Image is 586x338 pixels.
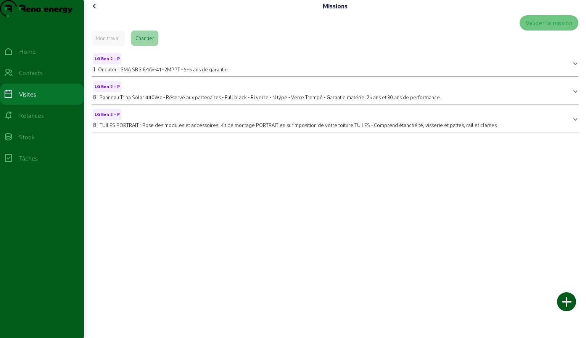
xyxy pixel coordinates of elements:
span: 8 [93,93,97,100]
span: 8 [93,121,97,128]
span: LG Ben 2 - P [95,84,120,89]
div: Contacts [19,68,43,77]
span: Panneau Trina Solar 440Wc - Réservé aux partenaires - Full black - Bi verre - N type - Verre Trem... [100,94,441,100]
div: Tâches [19,154,38,163]
mat-expansion-panel-header: LG Ben 2 - P1Onduleur SMA SB 3.6-1AV-41 - 2MPPT - 5+5 ans de garantie [92,52,578,73]
div: Valider la mission [526,18,572,27]
span: TUILES PORTRAIT : Pose des modules et accessoires. Kit de montage PORTRAIT en surimposition de vo... [100,122,498,128]
mat-expansion-panel-header: LG Ben 2 - P8Panneau Trina Solar 440Wc - Réservé aux partenaires - Full black - Bi verre - N type... [92,80,578,101]
div: Chantier [135,35,154,42]
span: Onduleur SMA SB 3.6-1AV-41 - 2MPPT - 5+5 ans de garantie [98,66,228,72]
mat-expansion-panel-header: LG Ben 2 - P8TUILES PORTRAIT : Pose des modules et accessoires. Kit de montage PORTRAIT en surimp... [92,108,578,129]
div: Relances [19,111,44,120]
button: Valider la mission [520,15,578,31]
div: Home [19,47,36,56]
div: Mon travail [96,35,121,42]
div: Visites [19,90,36,99]
span: LG Ben 2 - P [95,112,120,117]
span: LG Ben 2 - P [95,56,120,61]
div: Missions [323,2,348,11]
span: 1 [93,65,95,72]
div: Stock [19,132,35,142]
